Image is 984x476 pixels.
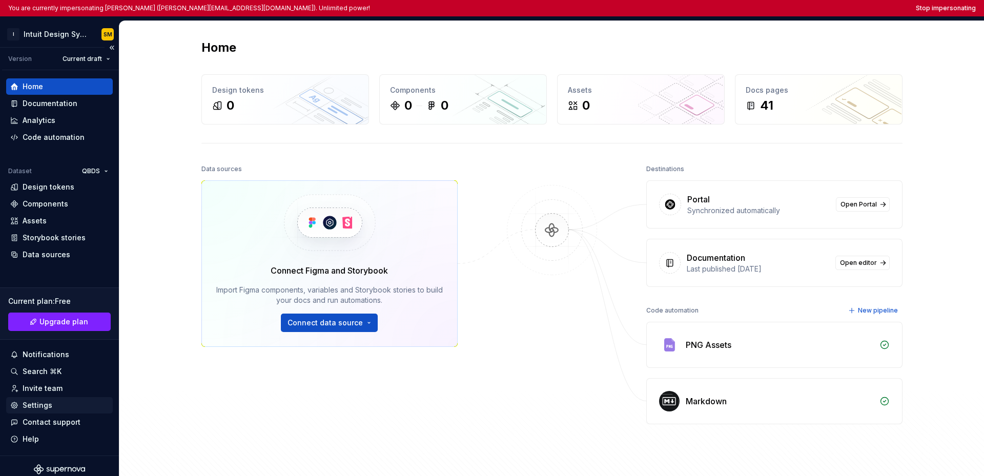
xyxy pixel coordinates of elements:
[201,74,369,125] a: Design tokens0
[845,303,903,318] button: New pipeline
[39,317,88,327] span: Upgrade plan
[23,115,55,126] div: Analytics
[390,85,536,95] div: Components
[687,252,745,264] div: Documentation
[687,193,710,205] div: Portal
[63,55,102,63] span: Current draft
[82,167,100,175] span: QBDS
[104,30,112,38] div: SM
[8,167,32,175] div: Dataset
[23,250,70,260] div: Data sources
[7,28,19,40] div: I
[582,97,590,114] div: 0
[23,349,69,360] div: Notifications
[23,366,61,377] div: Search ⌘K
[6,129,113,146] a: Code automation
[760,97,773,114] div: 41
[212,85,358,95] div: Design tokens
[6,431,113,447] button: Help
[6,346,113,363] button: Notifications
[687,205,830,216] div: Synchronized automatically
[216,285,443,305] div: Import Figma components, variables and Storybook stories to build your docs and run automations.
[23,132,85,142] div: Code automation
[6,179,113,195] a: Design tokens
[23,417,80,427] div: Contact support
[8,313,111,331] button: Upgrade plan
[23,98,77,109] div: Documentation
[58,52,115,66] button: Current draft
[6,78,113,95] a: Home
[6,213,113,229] a: Assets
[568,85,714,95] div: Assets
[746,85,892,95] div: Docs pages
[6,196,113,212] a: Components
[24,29,89,39] div: Intuit Design System
[6,397,113,413] a: Settings
[6,246,113,263] a: Data sources
[23,182,74,192] div: Design tokens
[23,233,86,243] div: Storybook stories
[201,162,242,176] div: Data sources
[6,95,113,112] a: Documentation
[836,197,890,212] a: Open Portal
[646,162,684,176] div: Destinations
[23,216,47,226] div: Assets
[8,296,111,306] div: Current plan : Free
[2,23,117,45] button: IIntuit Design SystemSM
[441,97,448,114] div: 0
[6,230,113,246] a: Storybook stories
[23,400,52,410] div: Settings
[840,200,877,209] span: Open Portal
[840,259,877,267] span: Open editor
[6,112,113,129] a: Analytics
[646,303,699,318] div: Code automation
[227,97,234,114] div: 0
[735,74,903,125] a: Docs pages41
[8,4,370,12] p: You are currently impersonating [PERSON_NAME] ([PERSON_NAME][EMAIL_ADDRESS][DOMAIN_NAME]). Unlimi...
[77,164,113,178] button: QBDS
[23,434,39,444] div: Help
[281,314,378,332] button: Connect data source
[288,318,363,328] span: Connect data source
[23,199,68,209] div: Components
[271,264,388,277] div: Connect Figma and Storybook
[6,414,113,430] button: Contact support
[23,81,43,92] div: Home
[404,97,412,114] div: 0
[687,264,829,274] div: Last published [DATE]
[835,256,890,270] a: Open editor
[23,383,63,394] div: Invite team
[8,55,32,63] div: Version
[105,40,119,55] button: Collapse sidebar
[201,39,236,56] h2: Home
[858,306,898,315] span: New pipeline
[686,395,727,407] div: Markdown
[686,339,731,351] div: PNG Assets
[6,363,113,380] button: Search ⌘K
[916,4,976,12] button: Stop impersonating
[379,74,547,125] a: Components00
[34,464,85,474] svg: Supernova Logo
[6,380,113,397] a: Invite team
[557,74,725,125] a: Assets0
